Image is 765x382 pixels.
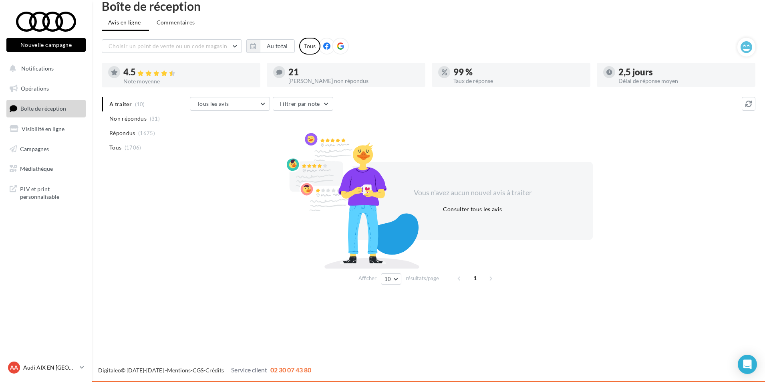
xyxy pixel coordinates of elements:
[6,360,86,375] a: AA Audi AIX EN [GEOGRAPHIC_DATA]
[109,129,135,137] span: Répondus
[150,115,160,122] span: (31)
[246,39,295,53] button: Au total
[20,145,49,152] span: Campagnes
[123,68,254,77] div: 4.5
[231,366,267,374] span: Service client
[125,144,141,151] span: (1706)
[299,38,320,55] div: Tous
[5,60,84,77] button: Notifications
[453,78,584,84] div: Taux de réponse
[5,121,87,137] a: Visibilité en ligne
[22,125,64,132] span: Visibilité en ligne
[404,188,542,198] div: Vous n'avez aucun nouvel avis à traiter
[102,39,242,53] button: Choisir un point de vente ou un code magasin
[381,273,401,285] button: 10
[20,105,66,112] span: Boîte de réception
[288,78,419,84] div: [PERSON_NAME] non répondus
[270,366,311,374] span: 02 30 07 43 80
[205,367,224,374] a: Crédits
[453,68,584,77] div: 99 %
[5,180,87,204] a: PLV et print personnalisable
[138,130,155,136] span: (1675)
[20,165,53,172] span: Médiathèque
[469,272,481,285] span: 1
[109,42,227,49] span: Choisir un point de vente ou un code magasin
[385,276,391,282] span: 10
[109,115,147,123] span: Non répondus
[167,367,191,374] a: Mentions
[358,275,376,282] span: Afficher
[618,78,749,84] div: Délai de réponse moyen
[288,68,419,77] div: 21
[406,275,439,282] span: résultats/page
[21,85,49,92] span: Opérations
[260,39,295,53] button: Au total
[5,141,87,158] a: Campagnes
[157,18,195,26] span: Commentaires
[738,355,757,374] div: Open Intercom Messenger
[5,80,87,97] a: Opérations
[98,367,121,374] a: Digitaleo
[440,204,505,214] button: Consulter tous les avis
[5,100,87,117] a: Boîte de réception
[21,65,54,72] span: Notifications
[20,184,83,201] span: PLV et print personnalisable
[618,68,749,77] div: 2,5 jours
[190,97,270,111] button: Tous les avis
[5,160,87,177] a: Médiathèque
[23,364,76,372] p: Audi AIX EN [GEOGRAPHIC_DATA]
[193,367,203,374] a: CGS
[6,38,86,52] button: Nouvelle campagne
[98,367,311,374] span: © [DATE]-[DATE] - - -
[10,364,18,372] span: AA
[197,100,229,107] span: Tous les avis
[109,144,121,152] span: Tous
[273,97,333,111] button: Filtrer par note
[123,79,254,84] div: Note moyenne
